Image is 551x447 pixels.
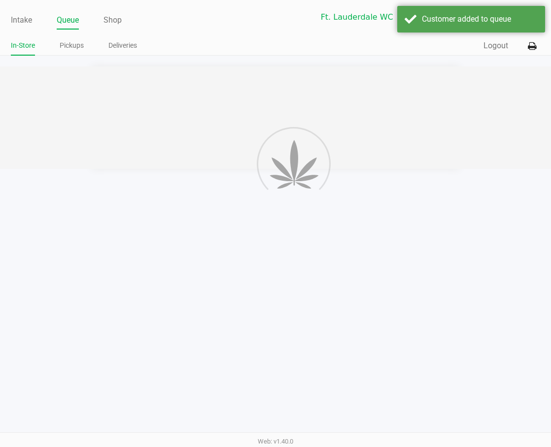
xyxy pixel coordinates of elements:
[418,5,437,29] button: Select
[321,11,413,23] span: Ft. Lauderdale WC
[103,13,122,27] a: Shop
[483,40,508,52] button: Logout
[57,13,79,27] a: Queue
[108,39,137,52] a: Deliveries
[422,13,538,25] div: Customer added to queue
[60,39,84,52] a: Pickups
[258,438,293,445] span: Web: v1.40.0
[11,39,35,52] a: In-Store
[11,13,32,27] a: Intake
